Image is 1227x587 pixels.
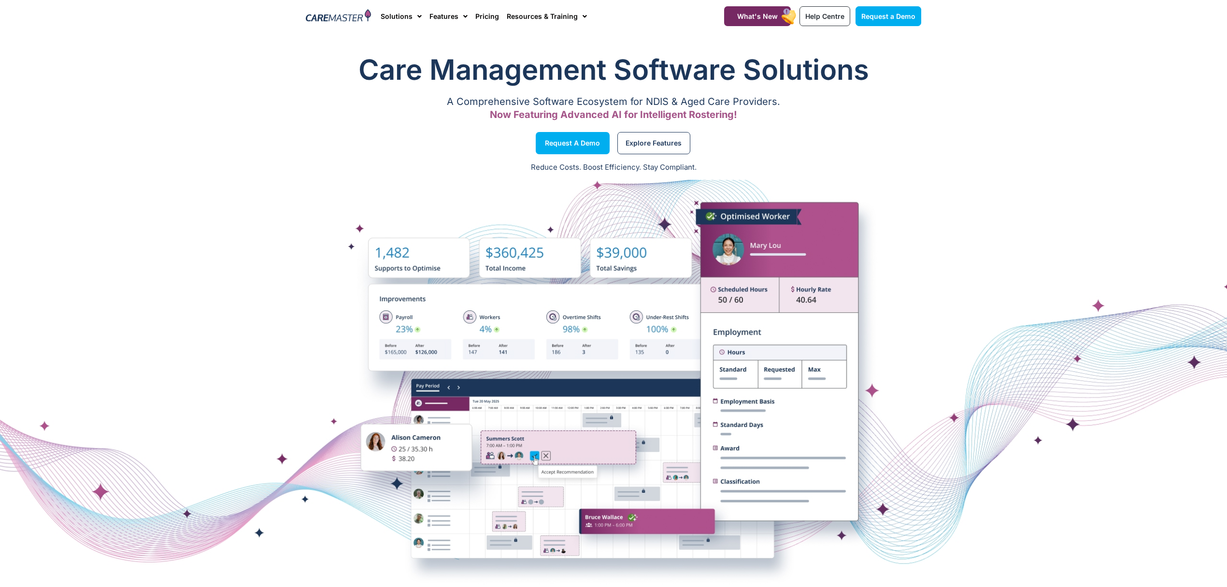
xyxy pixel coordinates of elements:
[306,9,371,24] img: CareMaster Logo
[617,132,690,154] a: Explore Features
[737,12,778,20] span: What's New
[724,6,791,26] a: What's New
[805,12,844,20] span: Help Centre
[861,12,915,20] span: Request a Demo
[306,99,921,105] p: A Comprehensive Software Ecosystem for NDIS & Aged Care Providers.
[856,6,921,26] a: Request a Demo
[536,132,610,154] a: Request a Demo
[306,50,921,89] h1: Care Management Software Solutions
[799,6,850,26] a: Help Centre
[626,141,682,146] span: Explore Features
[545,141,600,146] span: Request a Demo
[6,162,1221,173] p: Reduce Costs. Boost Efficiency. Stay Compliant.
[490,109,737,120] span: Now Featuring Advanced AI for Intelligent Rostering!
